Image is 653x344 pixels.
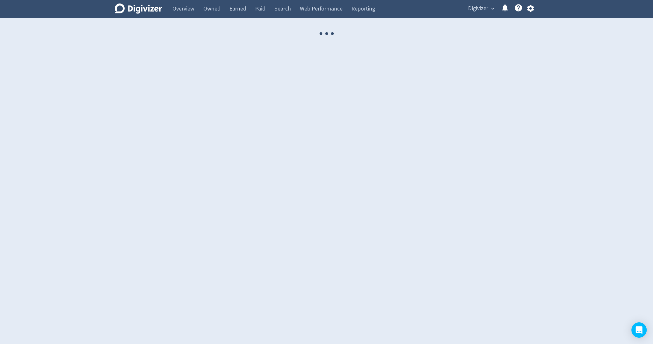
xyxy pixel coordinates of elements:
span: · [330,18,335,50]
span: · [324,18,330,50]
span: · [318,18,324,50]
span: Digivizer [468,4,488,14]
span: expand_more [490,6,496,11]
button: Digivizer [466,4,496,14]
div: Open Intercom Messenger [631,322,647,338]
